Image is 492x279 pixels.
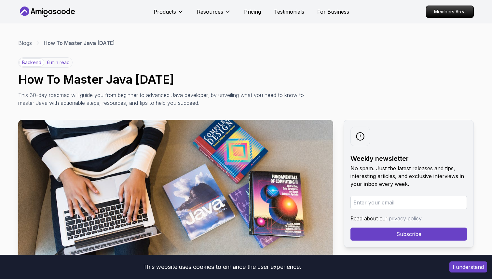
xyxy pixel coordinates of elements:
[449,261,487,272] button: Accept cookies
[350,215,467,222] p: Read about our .
[274,8,304,16] a: Testimonials
[317,8,349,16] a: For Business
[154,8,176,16] p: Products
[197,8,223,16] p: Resources
[18,91,310,107] p: This 30-day roadmap will guide you from beginner to advanced Java developer, by unveiling what yo...
[350,164,467,188] p: No spam. Just the latest releases and tips, interesting articles, and exclusive interviews in you...
[47,59,70,66] p: 6 min read
[18,73,474,86] h1: How To Master Java [DATE]
[350,228,467,241] button: Subscribe
[18,39,32,47] a: Blogs
[244,8,261,16] a: Pricing
[154,8,184,21] button: Products
[44,39,115,47] p: How To Master Java [DATE]
[350,196,467,209] input: Enter your email
[19,58,44,67] p: backend
[426,6,473,18] p: Members Area
[18,120,333,266] img: How To Master Java in 30 Days thumbnail
[389,215,421,222] a: privacy policy
[426,6,474,18] a: Members Area
[350,154,467,163] h2: Weekly newsletter
[5,260,440,274] div: This website uses cookies to enhance the user experience.
[197,8,231,21] button: Resources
